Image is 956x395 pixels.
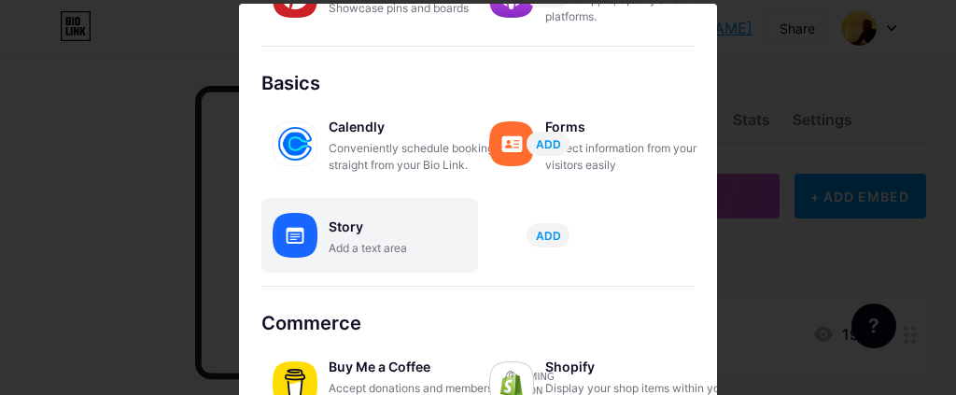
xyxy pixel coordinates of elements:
[545,140,732,174] div: Collect information from your visitors easily
[489,121,534,166] img: forms
[261,309,695,337] div: Commerce
[527,223,569,247] button: ADD
[545,114,732,140] div: Forms
[329,354,515,380] div: Buy Me a Coffee
[329,114,515,140] div: Calendly
[527,132,569,156] button: ADD
[329,214,515,240] div: Story
[545,354,732,380] div: Shopify
[329,140,515,174] div: Conveniently schedule bookings straight from your Bio Link.
[273,213,317,258] img: story
[536,228,561,244] span: ADD
[536,136,561,152] span: ADD
[329,240,515,257] div: Add a text area
[261,69,695,97] div: Basics
[273,121,317,166] img: calendly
